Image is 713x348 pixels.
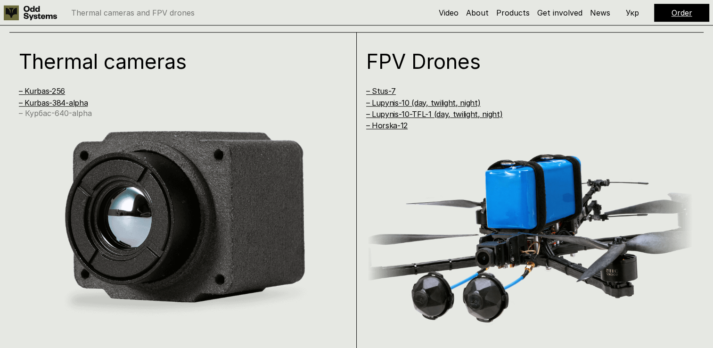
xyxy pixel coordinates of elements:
[590,8,610,17] a: News
[71,9,195,17] p: Thermal cameras and FPV drones
[19,108,92,118] a: – Курбас-640-alpha
[366,86,396,96] a: – Stus-7
[366,51,675,72] h1: FPV Drones
[19,98,88,108] a: – Kurbas-384-alpha
[439,8,459,17] a: Video
[496,8,530,17] a: Products
[366,109,503,119] a: – Lupynis-10-TFL-1 (day, twilight, night)
[19,51,328,72] h1: Thermal cameras
[672,8,692,17] a: Order
[466,8,489,17] a: About
[537,8,582,17] a: Get involved
[626,9,639,17] p: Укр
[366,98,481,108] a: – Lupynis-10 (day, twilight, night)
[19,86,65,96] a: – Kurbas-256
[366,121,408,130] a: – Horska-12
